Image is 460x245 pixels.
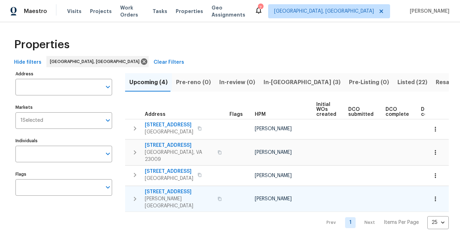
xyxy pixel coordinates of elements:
span: Flags [229,112,243,117]
button: Open [103,149,113,159]
span: Address [145,112,166,117]
span: [PERSON_NAME][GEOGRAPHIC_DATA] [145,195,213,209]
span: Geo Assignments [212,4,246,18]
label: Flags [15,172,112,176]
span: Work Orders [120,4,144,18]
label: Markets [15,105,112,109]
span: In-[GEOGRAPHIC_DATA] (3) [264,77,341,87]
div: [GEOGRAPHIC_DATA], [GEOGRAPHIC_DATA] [46,56,149,67]
span: 1 Selected [20,118,43,124]
span: Maestro [24,8,47,15]
button: Hide filters [11,56,44,69]
span: [PERSON_NAME] [255,173,292,178]
button: Open [103,115,113,125]
span: D0W complete [421,107,445,117]
span: Initial WOs created [316,102,336,117]
button: Clear Filters [151,56,187,69]
p: Items Per Page [384,219,419,226]
span: Listed (22) [397,77,427,87]
nav: Pagination Navigation [320,216,449,229]
span: In-review (0) [219,77,255,87]
span: Visits [67,8,82,15]
span: [STREET_ADDRESS] [145,121,193,128]
span: Hide filters [14,58,41,67]
span: [GEOGRAPHIC_DATA] [145,128,193,136]
span: DCO complete [386,107,409,117]
span: Upcoming (4) [129,77,168,87]
span: Properties [14,41,70,48]
button: Open [103,82,113,92]
span: [PERSON_NAME] [407,8,449,15]
span: Tasks [153,9,167,14]
button: Open [103,182,113,192]
span: Projects [90,8,112,15]
a: Goto page 1 [345,217,356,228]
span: [STREET_ADDRESS] [145,142,213,149]
div: 25 [427,213,449,232]
span: [GEOGRAPHIC_DATA] [145,175,193,182]
span: HPM [255,112,266,117]
span: [STREET_ADDRESS] [145,168,193,175]
span: [PERSON_NAME] [255,196,292,201]
span: [GEOGRAPHIC_DATA], VA 23009 [145,149,213,163]
span: DCO submitted [348,107,374,117]
span: [PERSON_NAME] [255,150,292,155]
span: Pre-reno (0) [176,77,211,87]
span: [GEOGRAPHIC_DATA], [GEOGRAPHIC_DATA] [50,58,142,65]
span: [PERSON_NAME] [255,126,292,131]
span: [STREET_ADDRESS] [145,188,213,195]
span: Pre-Listing (0) [349,77,389,87]
div: 7 [258,4,263,11]
span: Properties [176,8,203,15]
label: Individuals [15,139,112,143]
span: [GEOGRAPHIC_DATA], [GEOGRAPHIC_DATA] [274,8,374,15]
label: Address [15,72,112,76]
span: Clear Filters [154,58,184,67]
